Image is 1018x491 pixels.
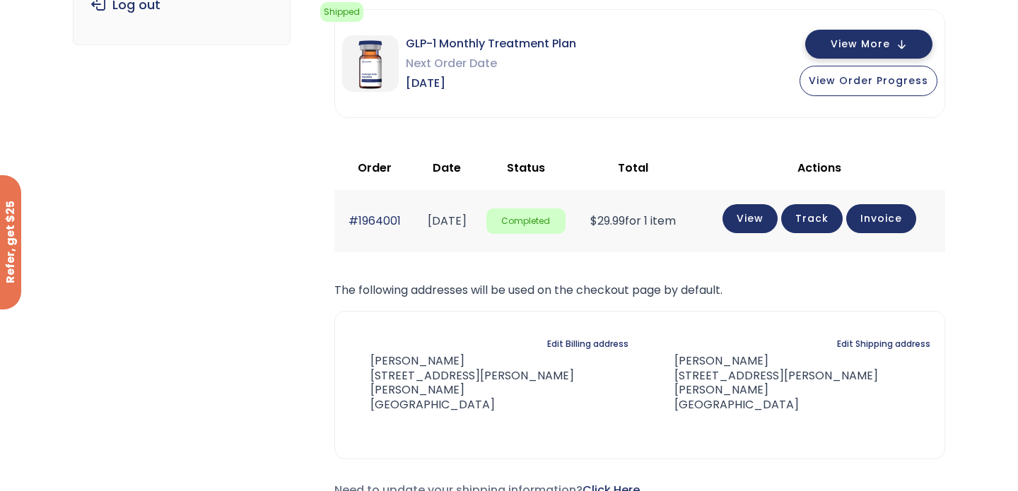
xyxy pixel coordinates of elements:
[406,34,576,54] span: GLP-1 Monthly Treatment Plan
[805,30,932,59] button: View More
[800,66,937,96] button: View Order Progress
[507,160,545,176] span: Status
[349,354,628,413] address: [PERSON_NAME] [STREET_ADDRESS][PERSON_NAME][PERSON_NAME] [GEOGRAPHIC_DATA]
[797,160,841,176] span: Actions
[334,280,945,300] p: The following addresses will be used on the checkout page by default.
[590,213,625,229] span: 29.99
[342,35,399,92] img: GLP-1 Monthly Treatment Plan
[652,354,931,413] address: [PERSON_NAME] [STREET_ADDRESS][PERSON_NAME][PERSON_NAME] [GEOGRAPHIC_DATA]
[846,204,916,233] a: Invoice
[349,213,401,229] a: #1964001
[837,334,930,354] a: Edit Shipping address
[618,160,648,176] span: Total
[590,213,597,229] span: $
[781,204,843,233] a: Track
[358,160,392,176] span: Order
[573,190,694,252] td: for 1 item
[831,40,890,49] span: View More
[547,334,628,354] a: Edit Billing address
[722,204,778,233] a: View
[433,160,461,176] span: Date
[406,54,576,73] span: Next Order Date
[320,2,363,22] span: Shipped
[809,73,928,88] span: View Order Progress
[406,73,576,93] span: [DATE]
[428,213,467,229] time: [DATE]
[486,208,566,235] span: Completed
